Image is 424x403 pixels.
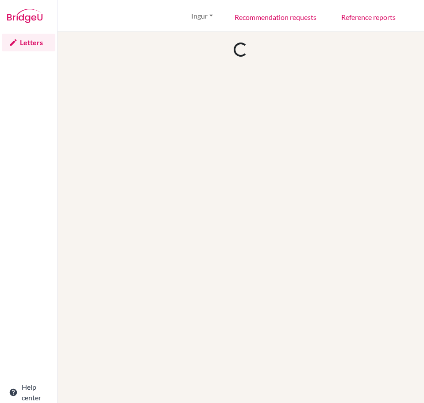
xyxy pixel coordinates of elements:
[334,1,403,32] a: Reference reports
[2,384,55,401] a: Help center
[7,9,42,23] img: Bridge-U
[227,1,324,32] a: Recommendation requests
[187,8,217,24] button: Ingur
[232,41,249,58] div: Loading...
[2,34,55,51] a: Letters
